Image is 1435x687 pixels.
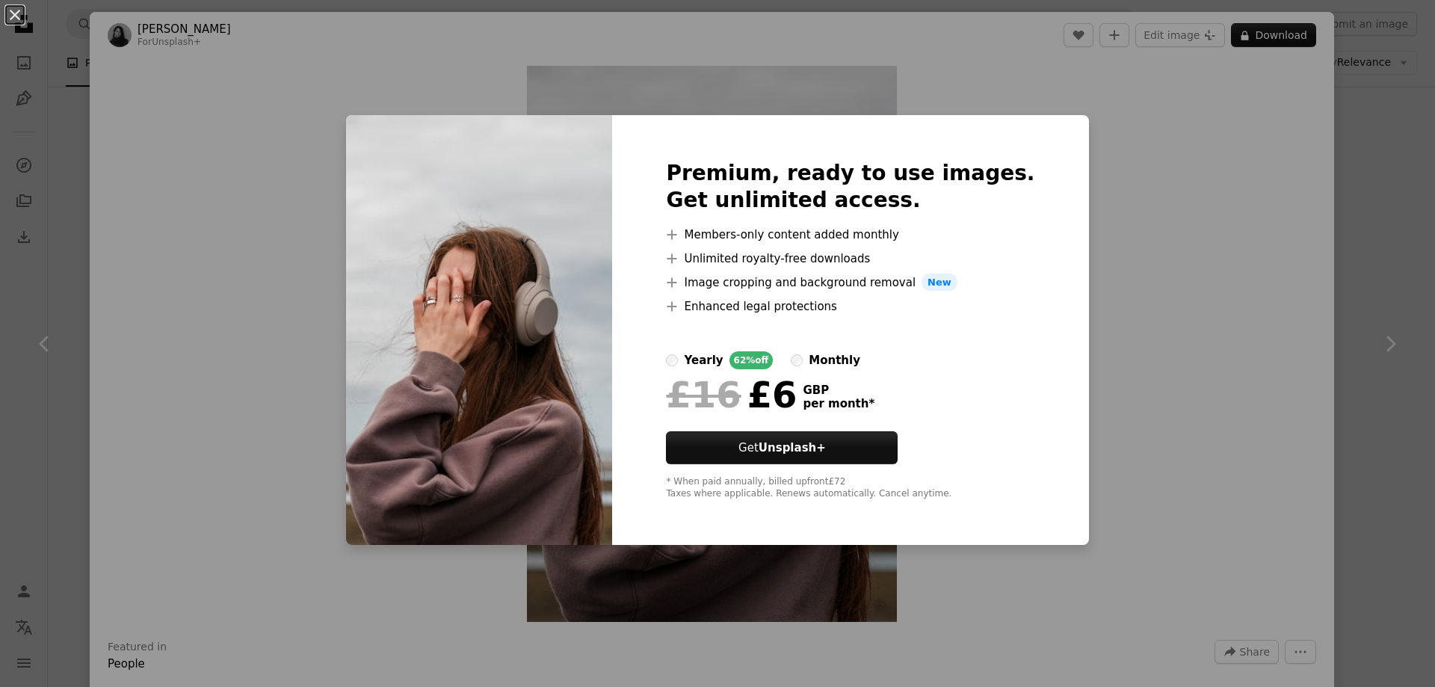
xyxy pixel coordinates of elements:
[666,160,1034,214] h2: Premium, ready to use images. Get unlimited access.
[922,274,957,292] span: New
[346,115,612,546] img: premium_photo-1701065893190-46f44657fbee
[666,375,797,414] div: £6
[729,351,774,369] div: 62% off
[666,431,898,464] button: GetUnsplash+
[666,354,678,366] input: yearly62%off
[791,354,803,366] input: monthly
[666,375,741,414] span: £16
[666,298,1034,315] li: Enhanced legal protections
[666,226,1034,244] li: Members-only content added monthly
[684,351,723,369] div: yearly
[759,441,826,455] strong: Unsplash+
[803,383,874,397] span: GBP
[666,274,1034,292] li: Image cropping and background removal
[666,250,1034,268] li: Unlimited royalty-free downloads
[809,351,860,369] div: monthly
[666,476,1034,500] div: * When paid annually, billed upfront £72 Taxes where applicable. Renews automatically. Cancel any...
[803,397,874,410] span: per month *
